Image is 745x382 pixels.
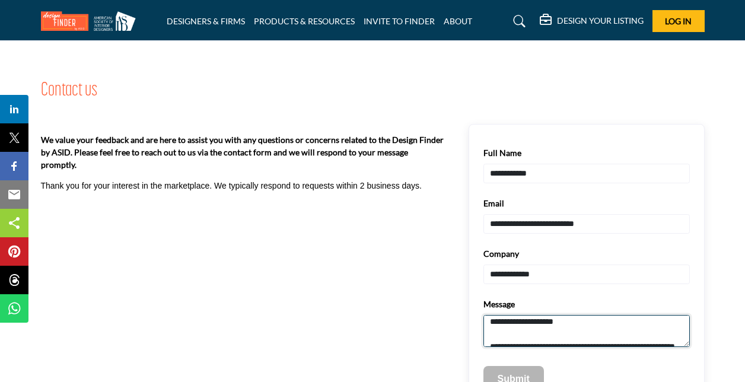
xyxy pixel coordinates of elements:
[444,16,472,26] a: ABOUT
[41,180,422,192] p: Thank you for your interest in the marketplace. We typically respond to requests within 2 busines...
[483,198,504,209] label: Email
[167,16,245,26] a: DESIGNERS & FIRMS
[540,14,644,28] div: DESIGN YOUR LISTING
[41,133,445,171] b: We value your feedback and are here to assist you with any questions or concerns related to the D...
[364,16,435,26] a: INVITE TO FINDER
[557,15,644,26] h5: DESIGN YOUR LISTING
[41,11,142,31] img: Site Logo
[483,298,515,310] label: Message
[502,12,533,31] a: Search
[483,147,521,159] label: Full Name
[41,77,97,105] h2: Contact us
[652,10,705,32] button: Log In
[483,248,519,260] label: Company
[665,16,692,26] span: Log In
[254,16,355,26] a: PRODUCTS & RESOURCES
